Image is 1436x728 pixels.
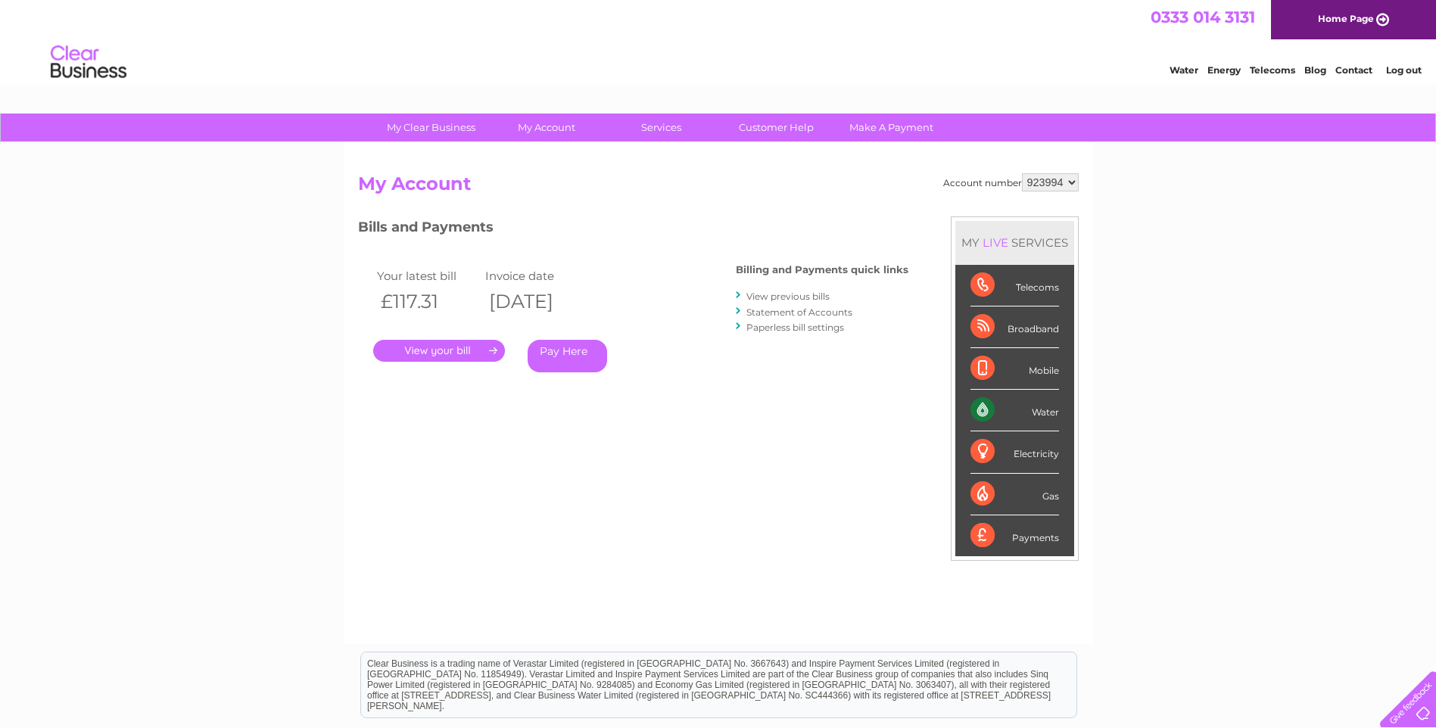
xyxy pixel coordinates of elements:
[528,340,607,372] a: Pay Here
[746,291,830,302] a: View previous bills
[1170,64,1198,76] a: Water
[373,266,482,286] td: Your latest bill
[736,264,908,275] h4: Billing and Payments quick links
[955,221,1074,264] div: MY SERVICES
[481,286,590,317] th: [DATE]
[829,114,954,142] a: Make A Payment
[358,216,908,243] h3: Bills and Payments
[970,390,1059,431] div: Water
[369,114,494,142] a: My Clear Business
[714,114,839,142] a: Customer Help
[970,474,1059,515] div: Gas
[599,114,724,142] a: Services
[970,306,1059,348] div: Broadband
[1386,64,1422,76] a: Log out
[361,8,1076,73] div: Clear Business is a trading name of Verastar Limited (registered in [GEOGRAPHIC_DATA] No. 3667643...
[358,173,1079,202] h2: My Account
[484,114,609,142] a: My Account
[373,340,505,362] a: .
[970,348,1059,390] div: Mobile
[1335,64,1372,76] a: Contact
[970,265,1059,306] div: Telecoms
[1207,64,1241,76] a: Energy
[746,322,844,333] a: Paperless bill settings
[980,235,1011,250] div: LIVE
[970,431,1059,473] div: Electricity
[746,306,852,318] a: Statement of Accounts
[373,286,482,317] th: £117.31
[1151,8,1255,26] a: 0333 014 3131
[481,266,590,286] td: Invoice date
[970,515,1059,556] div: Payments
[1304,64,1326,76] a: Blog
[50,39,127,86] img: logo.png
[1250,64,1295,76] a: Telecoms
[943,173,1079,191] div: Account number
